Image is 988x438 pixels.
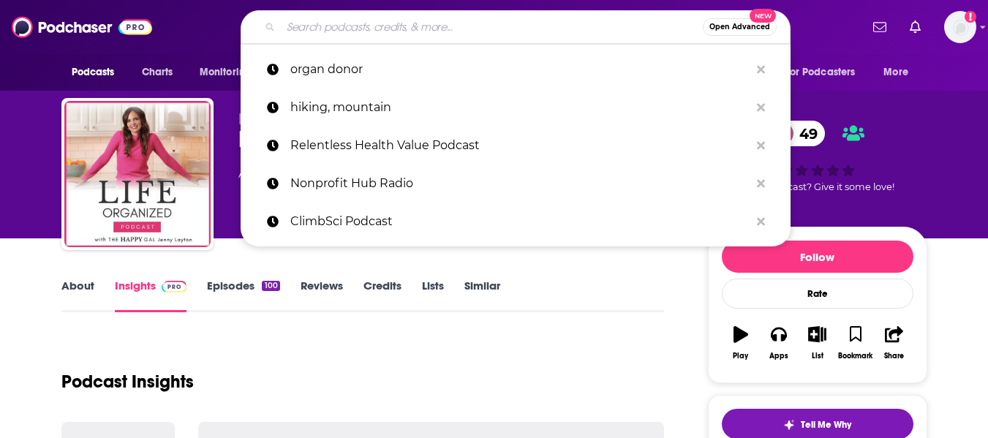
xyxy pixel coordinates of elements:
[944,11,976,43] img: User Profile
[61,371,194,393] h1: Podcast Insights
[770,121,825,146] a: 49
[61,279,94,312] a: About
[741,181,894,192] span: Good podcast? Give it some love!
[722,241,913,273] button: Follow
[798,317,836,369] button: List
[290,127,750,165] p: Relentless Health Value Podcast
[132,58,182,86] a: Charts
[837,317,875,369] button: Bookmark
[189,58,271,86] button: open menu
[301,279,343,312] a: Reviews
[290,203,750,241] p: ClimbSci Podcast
[709,23,770,31] span: Open Advanced
[207,279,279,312] a: Episodes100
[801,419,851,431] span: Tell Me Why
[838,352,872,360] div: Bookmark
[904,15,927,39] a: Show notifications dropdown
[241,50,791,88] a: organ donor
[812,352,823,360] div: List
[883,62,908,83] span: More
[12,13,152,41] img: Podchaser - Follow, Share and Rate Podcasts
[241,88,791,127] a: hiking, mountain
[884,352,904,360] div: Share
[290,88,750,127] p: hiking, mountain
[944,11,976,43] button: Show profile menu
[162,281,187,292] img: Podchaser Pro
[722,279,913,309] div: Rate
[703,18,777,36] button: Open AdvancedNew
[241,127,791,165] a: Relentless Health Value Podcast
[262,281,279,291] div: 100
[785,62,856,83] span: For Podcasters
[241,10,791,44] div: Search podcasts, credits, & more...
[873,58,927,86] button: open menu
[733,352,748,360] div: Play
[281,15,703,39] input: Search podcasts, credits, & more...
[722,317,760,369] button: Play
[708,111,927,202] div: 49Good podcast? Give it some love!
[200,62,252,83] span: Monitoring
[72,62,115,83] span: Podcasts
[783,419,795,431] img: tell me why sparkle
[760,317,798,369] button: Apps
[785,121,825,146] span: 49
[867,15,892,39] a: Show notifications dropdown
[422,279,444,312] a: Lists
[750,9,776,23] span: New
[115,279,187,312] a: InsightsPodchaser Pro
[290,50,750,88] p: organ donor
[776,58,877,86] button: open menu
[238,111,343,125] span: [PERSON_NAME]
[290,165,750,203] p: Nonprofit Hub Radio
[769,352,788,360] div: Apps
[363,279,401,312] a: Credits
[965,11,976,23] svg: Add a profile image
[241,165,791,203] a: Nonprofit Hub Radio
[944,11,976,43] span: Logged in as angelabellBL2024
[238,165,450,183] div: A podcast
[61,58,134,86] button: open menu
[464,279,500,312] a: Similar
[241,203,791,241] a: ClimbSci Podcast
[64,101,211,247] img: Life Organized Podcast
[875,317,913,369] button: Share
[142,62,173,83] span: Charts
